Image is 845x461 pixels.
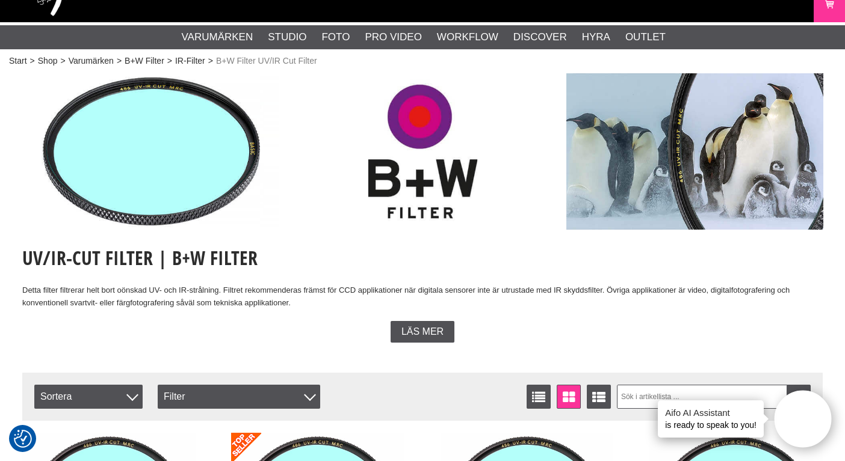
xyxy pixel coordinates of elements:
[787,385,811,409] a: Filtrera
[38,55,58,67] a: Shop
[34,385,143,409] span: Sortera
[294,73,551,230] img: Annons:006 ban-bwf-logga.jpg
[182,29,253,45] a: Varumärken
[69,55,114,67] a: Varumärken
[117,55,122,67] span: >
[617,385,811,409] input: Sök i artikellista ...
[22,284,823,310] p: Detta filter filtrerar helt bort oönskad UV- och IR-strålning. Filtret rekommenderas främst för C...
[9,55,27,67] a: Start
[30,55,35,67] span: >
[167,55,172,67] span: >
[268,29,306,45] a: Studio
[582,29,610,45] a: Hyra
[60,55,65,67] span: >
[158,385,320,409] div: Filter
[365,29,421,45] a: Pro Video
[625,29,666,45] a: Outlet
[125,55,164,67] a: B+W Filter
[566,73,823,230] img: Annons:001 ban-elin-bwf-486-001.jpg
[665,406,757,419] h4: Aifo AI Assistant
[22,245,823,271] h1: UV/IR-Cut Filter | B+W Filter
[513,29,567,45] a: Discover
[557,385,581,409] a: Fönstervisning
[437,29,498,45] a: Workflow
[401,326,444,337] span: Läs mer
[14,428,32,450] button: Samtyckesinställningar
[14,430,32,448] img: Revisit consent button
[321,29,350,45] a: Foto
[216,55,317,67] span: B+W Filter UV/IR Cut Filter
[175,55,205,67] a: IR-Filter
[587,385,611,409] a: Utökad listvisning
[208,55,213,67] span: >
[527,385,551,409] a: Listvisning
[658,400,764,438] div: is ready to speak to you!
[22,73,279,230] img: Annons:005 ban-elin-bwf-486-004.jpg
